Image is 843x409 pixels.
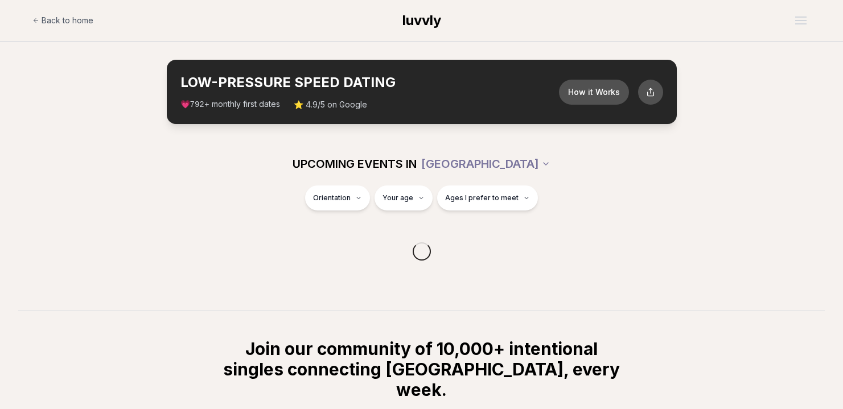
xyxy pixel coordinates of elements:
[190,100,204,109] span: 792
[221,338,622,400] h2: Join our community of 10,000+ intentional singles connecting [GEOGRAPHIC_DATA], every week.
[445,193,519,203] span: Ages I prefer to meet
[294,99,367,110] span: ⭐ 4.9/5 on Google
[180,98,280,110] span: 💗 + monthly first dates
[402,12,441,28] span: luvvly
[180,73,559,92] h2: LOW-PRESSURE SPEED DATING
[293,156,417,172] span: UPCOMING EVENTS IN
[437,185,538,210] button: Ages I prefer to meet
[791,12,811,29] button: Open menu
[32,9,93,32] a: Back to home
[313,193,351,203] span: Orientation
[559,80,629,105] button: How it Works
[42,15,93,26] span: Back to home
[402,11,441,30] a: luvvly
[383,193,413,203] span: Your age
[421,151,550,176] button: [GEOGRAPHIC_DATA]
[375,185,433,210] button: Your age
[305,185,370,210] button: Orientation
